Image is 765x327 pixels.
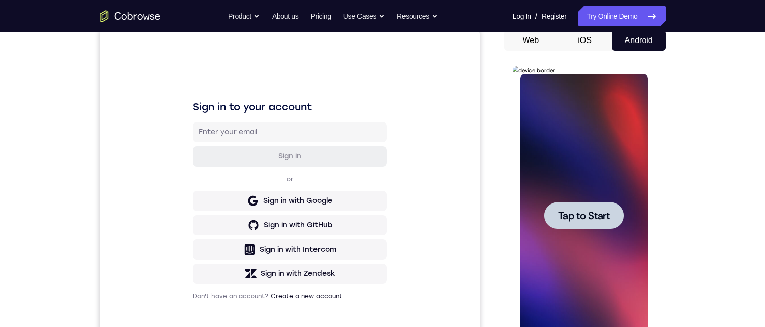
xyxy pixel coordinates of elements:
[397,6,438,26] button: Resources
[185,145,196,153] p: or
[46,144,97,154] span: Tap to Start
[558,30,612,51] button: iOS
[93,233,287,254] button: Sign in with Zendesk
[310,6,331,26] a: Pricing
[578,6,665,26] a: Try Online Demo
[160,214,237,224] div: Sign in with Intercom
[93,160,287,181] button: Sign in with Google
[504,30,558,51] button: Web
[93,185,287,205] button: Sign in with GitHub
[228,6,260,26] button: Product
[513,6,531,26] a: Log In
[161,238,236,249] div: Sign in with Zendesk
[272,6,298,26] a: About us
[542,6,566,26] a: Register
[164,190,233,200] div: Sign in with GitHub
[31,136,111,162] button: Tap to Start
[164,166,233,176] div: Sign in with Google
[171,262,243,269] a: Create a new account
[93,209,287,229] button: Sign in with Intercom
[535,10,537,22] span: /
[612,30,666,51] button: Android
[343,6,385,26] button: Use Cases
[100,10,160,22] a: Go to the home page
[93,262,287,270] p: Don't have an account?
